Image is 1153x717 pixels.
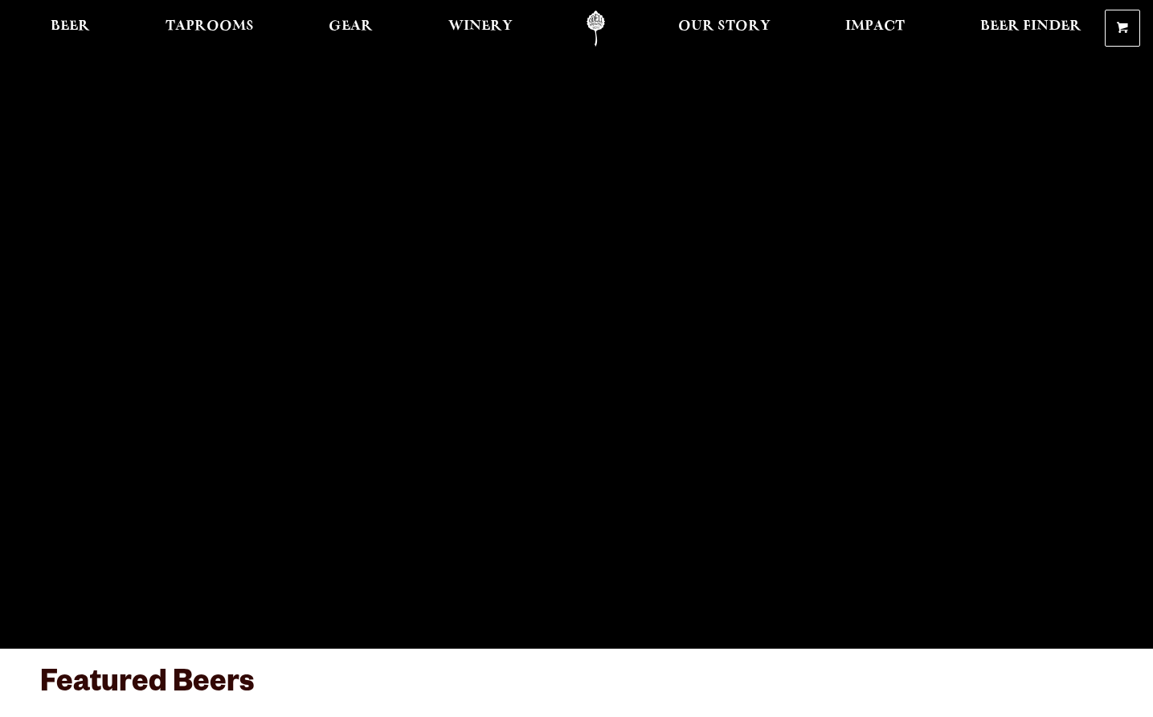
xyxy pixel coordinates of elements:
[318,10,383,47] a: Gear
[51,20,90,33] span: Beer
[329,20,373,33] span: Gear
[678,20,771,33] span: Our Story
[845,20,905,33] span: Impact
[668,10,781,47] a: Our Story
[438,10,523,47] a: Winery
[40,10,100,47] a: Beer
[40,665,1113,714] h3: Featured Beers
[970,10,1092,47] a: Beer Finder
[980,20,1081,33] span: Beer Finder
[155,10,264,47] a: Taprooms
[166,20,254,33] span: Taprooms
[566,10,626,47] a: Odell Home
[835,10,915,47] a: Impact
[448,20,513,33] span: Winery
